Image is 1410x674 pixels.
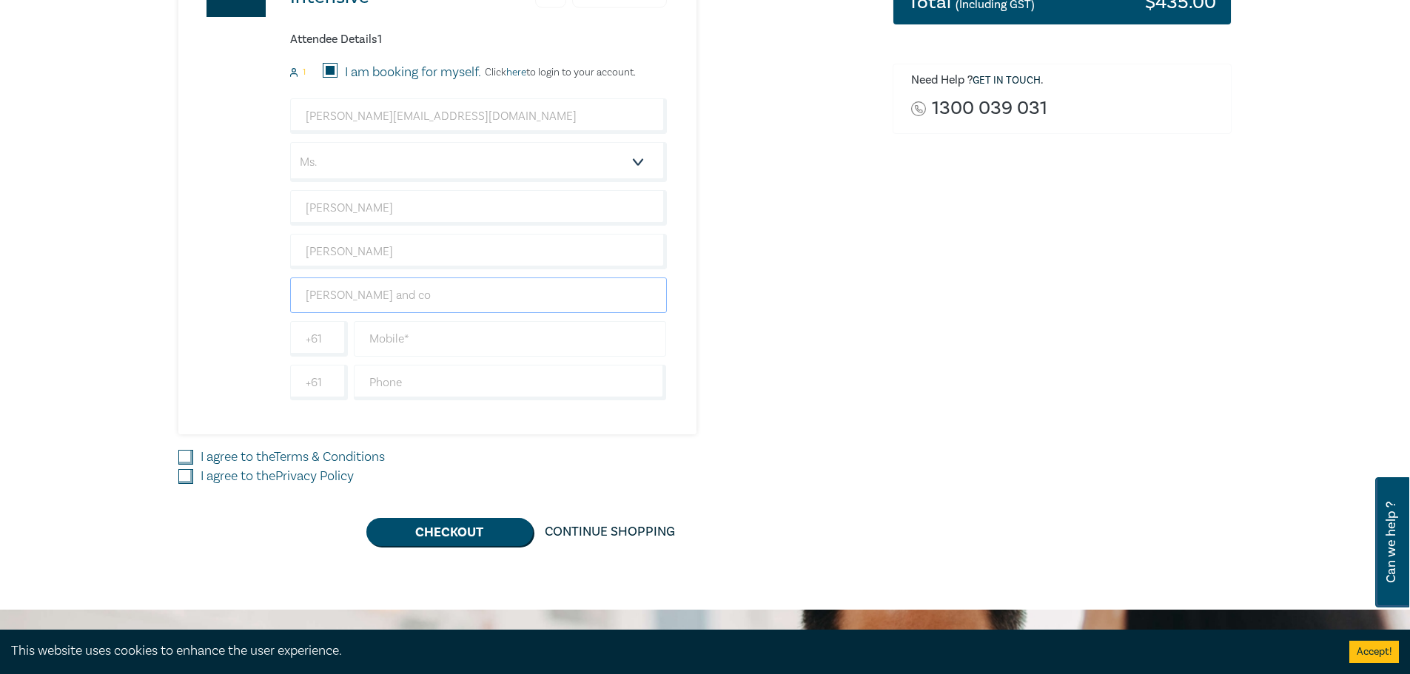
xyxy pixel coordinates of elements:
small: 1 [303,67,306,78]
a: Get in touch [973,74,1041,87]
input: First Name* [290,190,667,226]
input: Company [290,277,667,313]
span: Can we help ? [1384,486,1398,599]
h6: Need Help ? . [911,73,1221,88]
a: Continue Shopping [533,518,687,546]
input: Attendee Email* [290,98,667,134]
label: I am booking for myself. [345,63,481,82]
input: Last Name* [290,234,667,269]
input: +61 [290,365,348,400]
input: Phone [354,365,667,400]
p: Click to login to your account. [481,67,636,78]
h6: Attendee Details 1 [290,33,667,47]
a: Terms & Conditions [274,448,385,465]
input: +61 [290,321,348,357]
input: Mobile* [354,321,667,357]
button: Accept cookies [1349,641,1399,663]
div: This website uses cookies to enhance the user experience. [11,641,1327,661]
a: here [506,66,526,79]
button: Checkout [366,518,533,546]
label: I agree to the [201,448,385,467]
a: 1300 039 031 [932,98,1047,118]
label: I agree to the [201,467,354,486]
a: Privacy Policy [275,468,354,485]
